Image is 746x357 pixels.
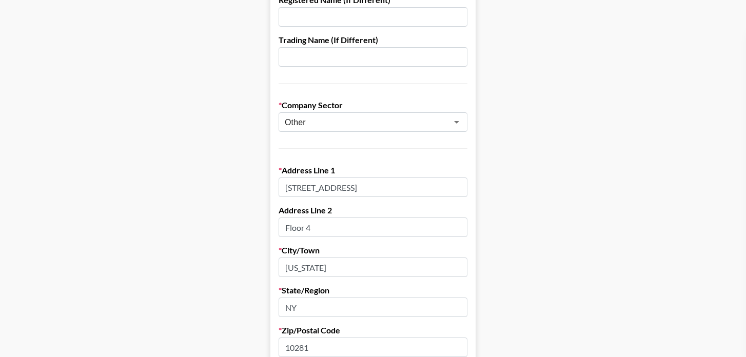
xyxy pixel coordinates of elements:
[449,341,461,353] keeper-lock: Open Keeper Popup
[449,115,464,129] button: Open
[279,165,467,175] label: Address Line 1
[279,100,467,110] label: Company Sector
[279,325,467,335] label: Zip/Postal Code
[279,245,467,255] label: City/Town
[279,285,467,295] label: State/Region
[279,205,467,215] label: Address Line 2
[279,35,467,45] label: Trading Name (If Different)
